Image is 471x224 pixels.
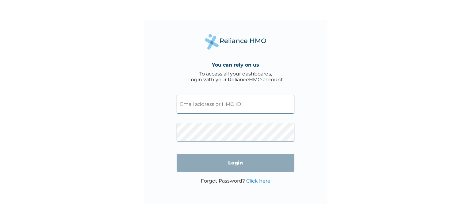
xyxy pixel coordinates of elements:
img: Reliance Health's Logo [205,34,266,50]
p: Forgot Password? [201,178,270,184]
div: To access all your dashboards, Login with your RelianceHMO account [188,71,283,83]
input: Login [177,154,294,172]
input: Email address or HMO ID [177,95,294,114]
a: Click here [246,178,270,184]
h4: You can rely on us [212,62,259,68]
